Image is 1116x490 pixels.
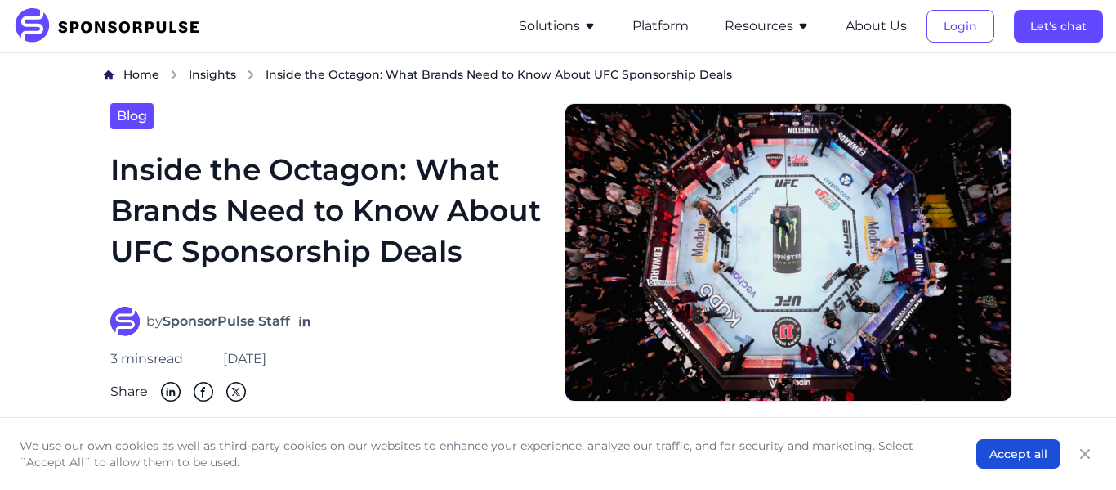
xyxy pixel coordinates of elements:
[1074,443,1096,465] button: Close
[976,439,1060,469] button: Accept all
[725,16,810,36] button: Resources
[226,382,246,402] img: Twitter
[163,313,290,329] strong: SponsorPulse Staff
[1014,19,1103,34] a: Let's chat
[297,313,313,330] a: Follow on LinkedIn
[110,349,183,369] span: 3 mins read
[13,8,212,44] img: SponsorPulse
[926,19,994,34] a: Login
[110,149,545,288] h1: Inside the Octagon: What Brands Need to Know About UFC Sponsorship Deals
[104,70,114,80] img: Home
[123,67,159,82] span: Home
[189,67,236,82] span: Insights
[266,66,732,83] span: Inside the Octagon: What Brands Need to Know About UFC Sponsorship Deals
[632,16,689,36] button: Platform
[926,10,994,43] button: Login
[223,349,266,369] span: [DATE]
[110,307,140,336] img: SponsorPulse Staff
[846,16,907,36] button: About Us
[846,19,907,34] a: About Us
[123,66,159,83] a: Home
[194,382,213,402] img: Facebook
[189,66,236,83] a: Insights
[161,382,181,402] img: Linkedin
[20,438,944,470] p: We use our own cookies as well as third-party cookies on our websites to enhance your experience,...
[1014,10,1103,43] button: Let's chat
[519,16,596,36] button: Solutions
[565,103,1012,402] img: Getty Images courtesy of ufc.com https://www.ufc.com/octagon
[110,103,154,129] a: Blog
[146,312,290,331] span: by
[169,70,179,80] img: chevron right
[632,19,689,34] a: Platform
[246,70,256,80] img: chevron right
[110,382,148,402] span: Share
